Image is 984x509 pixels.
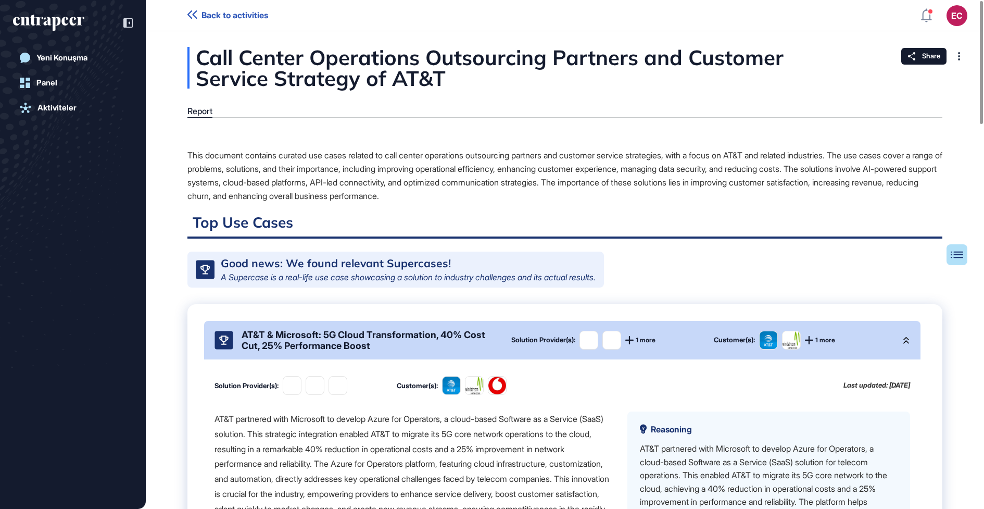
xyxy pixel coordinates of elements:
a: Yeni Konuşma [13,47,133,68]
div: AT&T & Microsoft: 5G Cloud Transformation, 40% Cost Cut, 25% Performance Boost [242,329,495,351]
div: Customer(s): [397,382,438,389]
div: Good news: We found relevant Supercases! [221,258,451,269]
img: Windstream-logo [465,377,483,394]
button: EC [947,5,967,26]
div: Customer(s): [714,337,755,343]
div: Call Center Operations Outsourcing Partners and Customer Service Strategy of AT&T [187,47,942,89]
div: Solution Provider(s): [215,382,279,389]
h2: Top Use Cases [187,213,942,239]
span: 1 more [815,337,835,343]
img: AT&T-logo [443,377,460,394]
a: Panel [13,72,133,93]
div: Last updated: [DATE] [843,381,910,389]
a: Back to activities [187,10,268,20]
div: This document contains curated use cases related to call center operations outsourcing partners a... [187,148,942,203]
div: Aktiviteler [37,103,77,113]
img: Windstream-logo [783,331,800,349]
div: Solution Provider(s): [511,337,575,343]
div: Report [187,106,212,116]
div: Panel [36,78,57,88]
div: A Supercase is a real-life use case showcasing a solution to industry challenges and its actual r... [221,273,596,281]
img: AT&T-logo [760,331,777,349]
div: entrapeer-logo [13,15,84,31]
span: 1 more [636,337,655,343]
span: Reasoning [651,425,692,433]
span: Share [922,52,940,60]
a: Aktiviteler [13,97,133,118]
span: Back to activities [201,10,268,20]
img: Vodafone-logo [488,377,506,394]
div: Yeni Konuşma [36,53,87,63]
